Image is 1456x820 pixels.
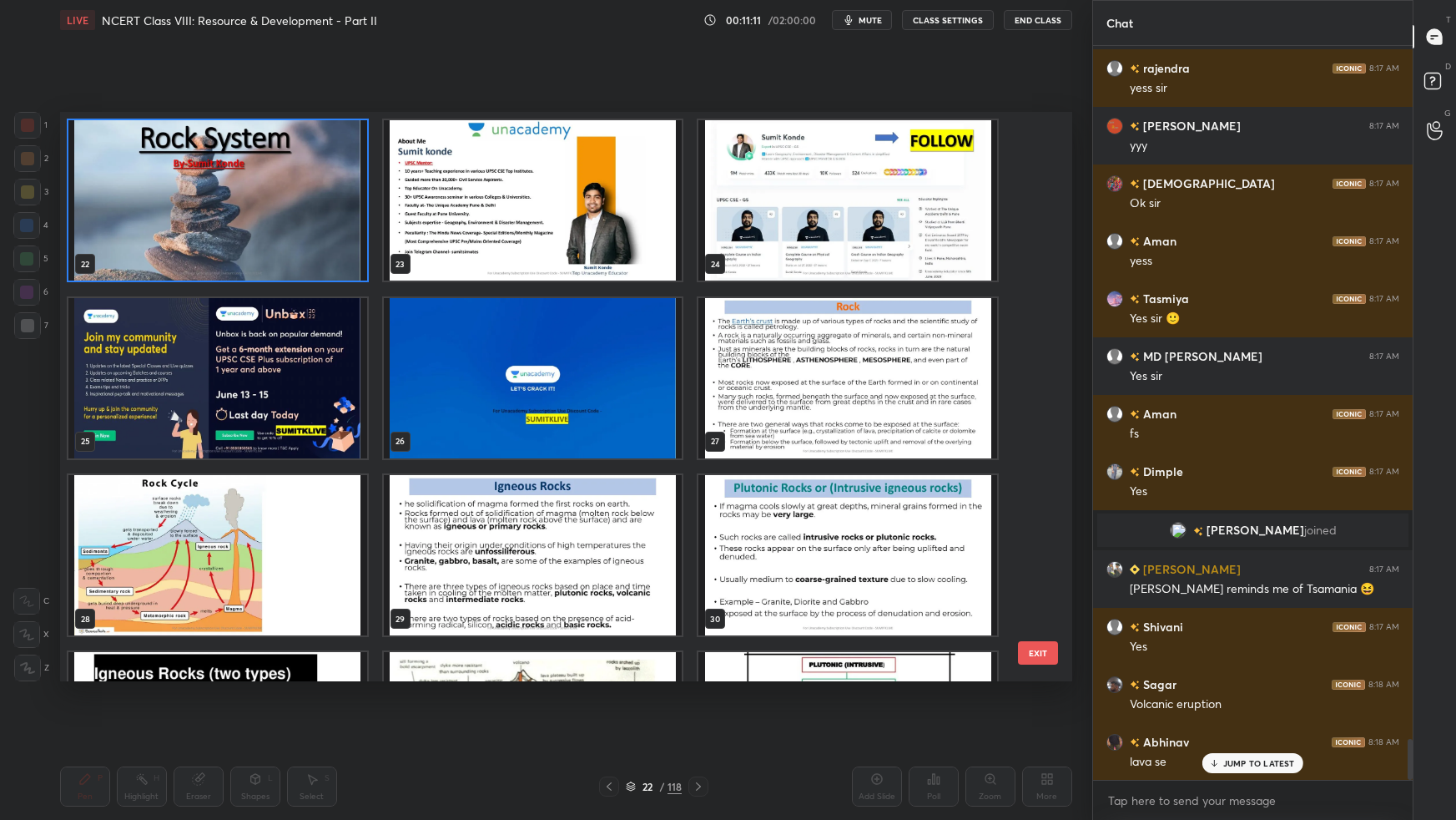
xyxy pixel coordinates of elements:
div: 6 [13,279,48,306]
div: 8:18 AM [1368,680,1399,690]
p: D [1445,60,1451,73]
img: default.png [1106,348,1123,365]
div: lava se [1130,754,1399,771]
div: 8:17 AM [1369,179,1399,189]
div: Yes sir [1130,368,1399,385]
img: iconic-dark.1390631f.png [1333,294,1366,304]
div: grid [60,112,1043,681]
button: End Class [1004,10,1072,30]
img: no-rating-badge.077c3623.svg [1130,738,1140,747]
div: 8:17 AM [1369,564,1399,575]
img: no-rating-badge.077c3623.svg [1130,410,1140,419]
img: no-rating-badge.077c3623.svg [1130,180,1140,189]
h6: MD [PERSON_NAME] [1140,347,1262,365]
img: 0363e219e058495cbd4d58e7b29c715b.jpg [1106,676,1123,693]
h6: Tasmiya [1140,290,1189,307]
div: X [13,621,49,648]
p: T [1446,13,1451,26]
h6: [PERSON_NAME] [1140,117,1241,134]
div: fs [1130,426,1399,443]
div: 4 [13,212,48,239]
div: Yes sir 🙂 [1130,311,1399,327]
img: no-rating-badge.077c3623.svg [1130,623,1140,632]
img: no-rating-badge.077c3623.svg [1192,527,1202,536]
div: C [13,588,49,615]
div: 8:17 AM [1369,409,1399,419]
div: yess [1130,253,1399,270]
img: no-rating-badge.077c3623.svg [1130,352,1140,362]
img: iconic-dark.1390631f.png [1332,737,1365,747]
img: iconic-dark.1390631f.png [1332,680,1365,690]
img: no-rating-badge.077c3623.svg [1130,681,1140,690]
img: default.png [1106,233,1123,250]
h6: Dimple [1140,463,1183,480]
img: no-rating-badge.077c3623.svg [1130,295,1140,304]
p: JUMP TO LATEST [1223,758,1295,768]
div: yyy [1130,138,1399,154]
div: 8:18 AM [1368,737,1399,747]
img: 3 [1106,175,1123,192]
div: / [659,782,664,792]
h6: Aman [1140,405,1176,423]
img: no-rating-badge.077c3623.svg [1130,122,1140,131]
img: abfd94bb2e874892bae39d7c49f91136.jpg [1106,734,1123,751]
img: 9b40ed0ba5154351b0f0639d0745aefc.jpg [1106,291,1123,307]
img: no-rating-badge.077c3623.svg [1130,64,1140,73]
img: default.png [1106,406,1123,423]
div: 118 [668,779,682,794]
div: 1 [14,112,48,139]
h6: [DEMOGRAPHIC_DATA] [1140,175,1275,192]
span: [PERSON_NAME] [1206,524,1303,537]
p: Chat [1093,1,1146,45]
div: Ok sir [1130,195,1399,212]
div: Z [14,655,49,681]
button: CLASS SETTINGS [902,10,994,30]
img: iconic-dark.1390631f.png [1333,63,1366,73]
div: 8:17 AM [1369,121,1399,131]
img: f6f92ceb0a4d4b03b72e6e5e3de45099.jpg [1106,463,1123,480]
div: 8:17 AM [1369,294,1399,304]
div: 5 [13,245,48,272]
img: 3 [1106,118,1123,134]
div: 8:17 AM [1369,63,1399,73]
img: 3956022dec244926bd5dc17a62a48721.jpg [1106,561,1123,578]
img: no-rating-badge.077c3623.svg [1130,468,1140,477]
img: default.png [1106,60,1123,77]
h6: Aman [1140,232,1176,250]
div: yess sir [1130,80,1399,97]
div: 8:17 AM [1369,236,1399,246]
div: 22 [639,782,656,792]
div: 7 [14,312,48,339]
img: iconic-dark.1390631f.png [1333,467,1366,477]
div: LIVE [60,10,95,30]
span: joined [1303,524,1336,537]
img: Learner_Badge_beginner_1_8b307cf2a0.svg [1130,564,1140,575]
p: G [1444,107,1451,119]
img: iconic-dark.1390631f.png [1333,409,1366,419]
div: Yes [1130,483,1399,500]
img: no-rating-badge.077c3623.svg [1130,237,1140,246]
div: 3 [14,179,48,205]
h6: Shivani [1140,618,1183,635]
div: [PERSON_NAME] reminds me of Tsamania 😆 [1130,581,1399,598]
button: EXIT [1018,641,1058,665]
span: mute [859,14,882,26]
div: Yes [1130,639,1399,655]
div: 2 [14,145,48,172]
div: 8:17 AM [1369,467,1399,477]
img: default.png [1106,619,1123,635]
div: 8:17 AM [1369,622,1399,632]
h6: [PERSON_NAME] [1140,560,1241,578]
img: iconic-dark.1390631f.png [1333,236,1366,246]
div: 8:17 AM [1369,352,1399,362]
img: 3 [1169,522,1186,539]
img: iconic-dark.1390631f.png [1333,622,1366,632]
div: Volcanic eruption [1130,696,1399,713]
h6: Abhinav [1140,733,1189,751]
button: mute [832,10,892,30]
h6: rajendra [1140,59,1190,77]
h6: Sagar [1140,676,1176,693]
img: iconic-dark.1390631f.png [1333,179,1366,189]
h4: NCERT Class VIII: Resource & Development - Part II [102,13,377,28]
div: grid [1093,46,1413,780]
